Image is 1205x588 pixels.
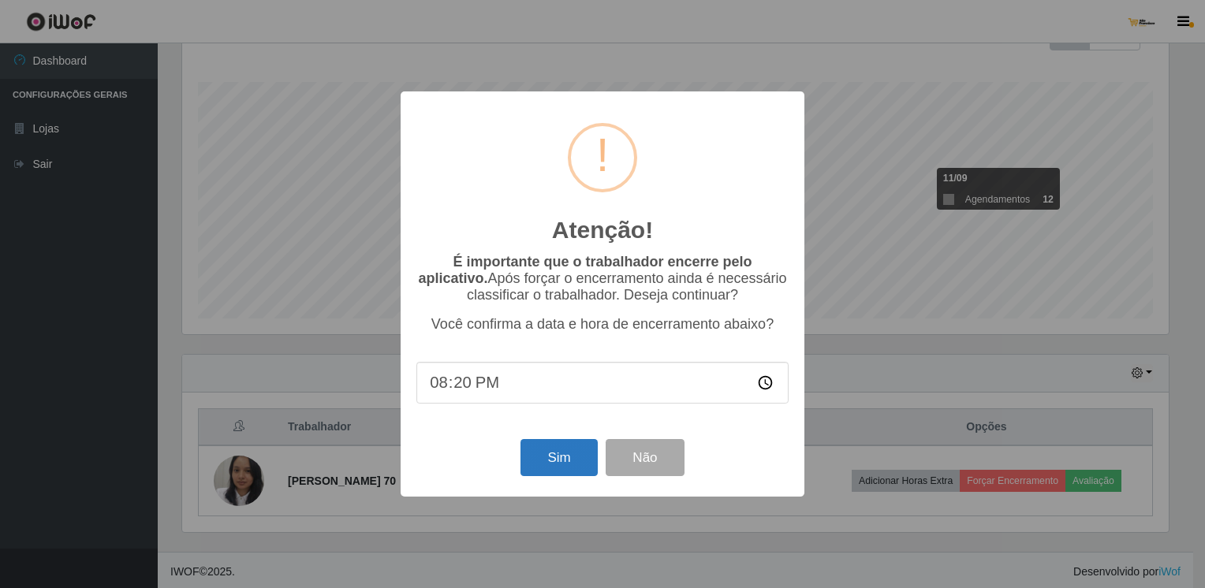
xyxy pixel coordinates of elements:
[552,216,653,244] h2: Atenção!
[520,439,597,476] button: Sim
[416,254,789,303] p: Após forçar o encerramento ainda é necessário classificar o trabalhador. Deseja continuar?
[418,254,752,286] b: É importante que o trabalhador encerre pelo aplicativo.
[416,316,789,333] p: Você confirma a data e hora de encerramento abaixo?
[606,439,684,476] button: Não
